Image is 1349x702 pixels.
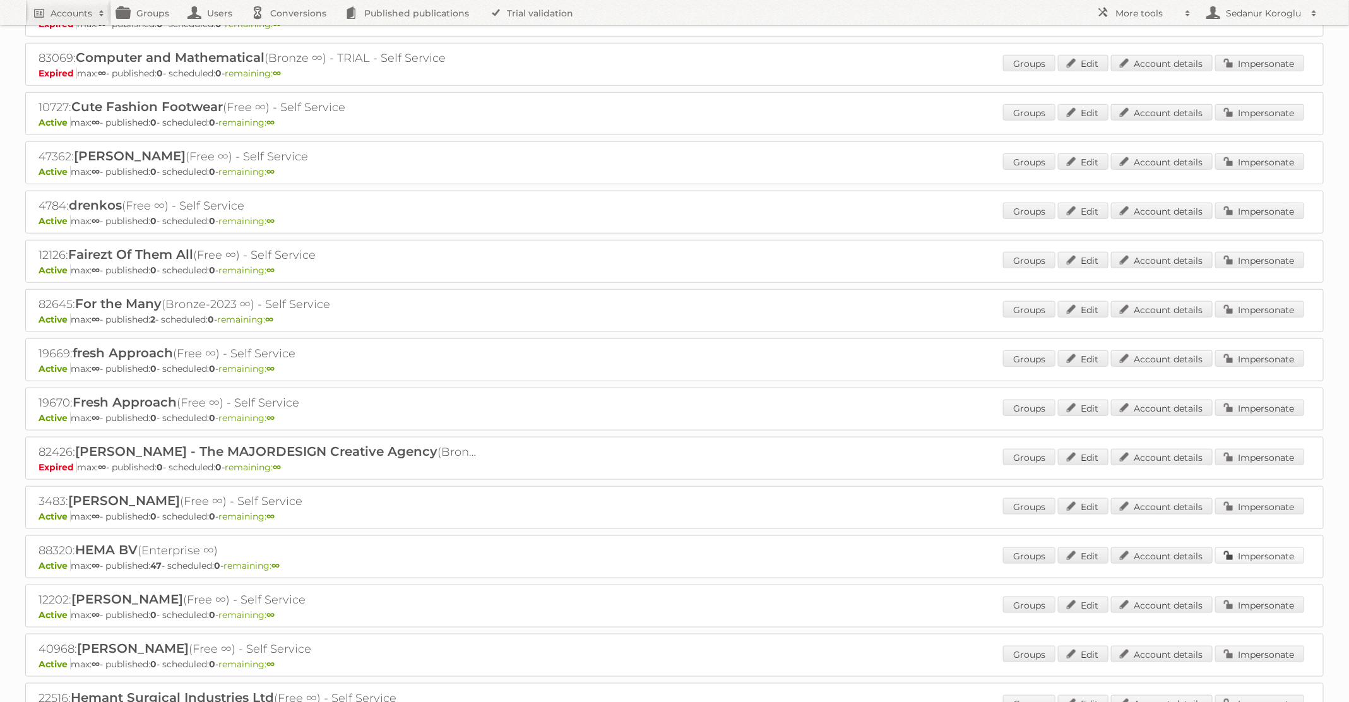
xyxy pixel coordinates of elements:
[157,461,163,473] strong: 0
[266,363,275,374] strong: ∞
[1003,597,1055,613] a: Groups
[1058,646,1108,662] a: Edit
[71,99,223,114] span: Cute Fashion Footwear
[218,609,275,621] span: remaining:
[1058,252,1108,268] a: Edit
[218,658,275,670] span: remaining:
[209,166,215,177] strong: 0
[71,592,183,607] span: [PERSON_NAME]
[39,363,71,374] span: Active
[273,461,281,473] strong: ∞
[225,461,281,473] span: remaining:
[1058,350,1108,367] a: Edit
[1111,301,1213,318] a: Account details
[39,641,480,657] h2: 40968: (Free ∞) - Self Service
[209,117,215,128] strong: 0
[1003,301,1055,318] a: Groups
[266,658,275,670] strong: ∞
[92,363,100,374] strong: ∞
[1215,350,1304,367] a: Impersonate
[92,117,100,128] strong: ∞
[150,117,157,128] strong: 0
[92,265,100,276] strong: ∞
[39,542,480,559] h2: 88320: (Enterprise ∞)
[39,148,480,165] h2: 47362: (Free ∞) - Self Service
[39,658,1310,670] p: max: - published: - scheduled: -
[1111,498,1213,515] a: Account details
[39,68,1310,79] p: max: - published: - scheduled: -
[1215,646,1304,662] a: Impersonate
[218,265,275,276] span: remaining:
[150,511,157,522] strong: 0
[1215,547,1304,564] a: Impersonate
[218,215,275,227] span: remaining:
[1111,646,1213,662] a: Account details
[39,609,71,621] span: Active
[1111,153,1213,170] a: Account details
[223,560,280,571] span: remaining:
[1111,55,1213,71] a: Account details
[92,166,100,177] strong: ∞
[1111,449,1213,465] a: Account details
[1215,597,1304,613] a: Impersonate
[92,412,100,424] strong: ∞
[39,314,71,325] span: Active
[76,50,264,65] span: Computer and Mathematical
[1003,350,1055,367] a: Groups
[92,314,100,325] strong: ∞
[1215,449,1304,465] a: Impersonate
[75,296,162,311] span: For the Many
[39,461,1310,473] p: max: - published: - scheduled: -
[225,68,281,79] span: remaining:
[39,117,71,128] span: Active
[1215,203,1304,219] a: Impersonate
[51,7,92,20] h2: Accounts
[39,68,77,79] span: Expired
[150,314,155,325] strong: 2
[39,296,480,312] h2: 82645: (Bronze-2023 ∞) - Self Service
[215,461,222,473] strong: 0
[1058,547,1108,564] a: Edit
[218,412,275,424] span: remaining:
[1058,153,1108,170] a: Edit
[39,412,71,424] span: Active
[218,117,275,128] span: remaining:
[1003,203,1055,219] a: Groups
[39,166,71,177] span: Active
[92,609,100,621] strong: ∞
[39,609,1310,621] p: max: - published: - scheduled: -
[39,461,77,473] span: Expired
[1058,597,1108,613] a: Edit
[74,148,186,164] span: [PERSON_NAME]
[75,542,138,557] span: HEMA BV
[265,314,273,325] strong: ∞
[39,215,71,227] span: Active
[1003,547,1055,564] a: Groups
[150,215,157,227] strong: 0
[1215,55,1304,71] a: Impersonate
[1215,498,1304,515] a: Impersonate
[1111,350,1213,367] a: Account details
[1215,400,1304,416] a: Impersonate
[150,363,157,374] strong: 0
[39,314,1310,325] p: max: - published: - scheduled: -
[98,68,106,79] strong: ∞
[157,68,163,79] strong: 0
[218,166,275,177] span: remaining:
[1058,449,1108,465] a: Edit
[1003,153,1055,170] a: Groups
[1003,449,1055,465] a: Groups
[218,363,275,374] span: remaining:
[39,198,480,214] h2: 4784: (Free ∞) - Self Service
[150,609,157,621] strong: 0
[266,511,275,522] strong: ∞
[39,511,71,522] span: Active
[1003,252,1055,268] a: Groups
[209,265,215,276] strong: 0
[150,658,157,670] strong: 0
[150,412,157,424] strong: 0
[39,265,71,276] span: Active
[39,658,71,670] span: Active
[1058,400,1108,416] a: Edit
[209,412,215,424] strong: 0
